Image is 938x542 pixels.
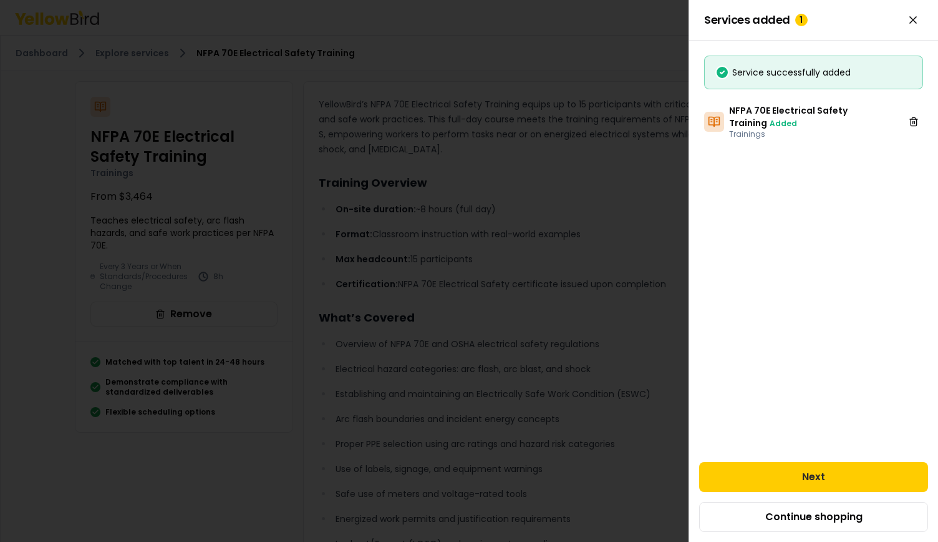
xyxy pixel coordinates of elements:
button: Next [699,462,928,492]
p: Trainings [729,129,900,139]
span: Services added [704,14,808,26]
button: Close [903,10,923,30]
button: Continue shopping [699,502,928,532]
h3: NFPA 70E Electrical Safety Training [729,104,900,129]
div: 1 [795,14,808,26]
div: Service successfully added [715,66,912,79]
span: Added [770,118,797,129]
